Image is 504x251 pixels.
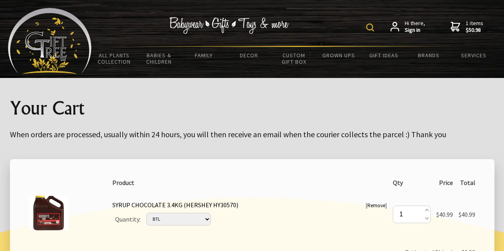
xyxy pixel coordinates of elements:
a: Hi there,Sign in [390,20,425,34]
small: [ ] [366,202,387,209]
a: Babies & Children [137,47,182,70]
span: Hi there, [405,20,425,34]
strong: Sign in [405,27,425,34]
td: $40.99 [456,190,478,238]
th: Qty [390,175,433,190]
a: Remove [367,202,385,209]
img: product search [366,23,374,31]
td: $40.99 [433,190,456,238]
img: Babyware - Gifts - Toys and more... [8,8,92,74]
h1: Your Cart [10,97,494,118]
th: Total [456,175,478,190]
a: Custom Gift Box [271,47,316,70]
th: Price [433,175,456,190]
a: Grown Ups [316,47,361,64]
a: Services [451,47,496,64]
a: 1 items$50.98 [451,20,483,34]
a: Decor [226,47,271,64]
big: When orders are processed, usually within 24 hours, you will then receive an email when the couri... [10,129,446,139]
a: All Plants Collection [92,47,137,70]
strong: $50.98 [466,27,483,34]
a: SYRUP CHOCOLATE 3.4KG (HERSHEY HY30570) [112,201,238,209]
img: Babywear - Gifts - Toys & more [169,17,289,34]
span: 1 items [466,19,483,34]
a: Family [182,47,227,64]
a: Brands [406,47,451,64]
a: Gift Ideas [361,47,406,64]
td: Quantity: [112,210,143,228]
th: Product [109,175,390,190]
